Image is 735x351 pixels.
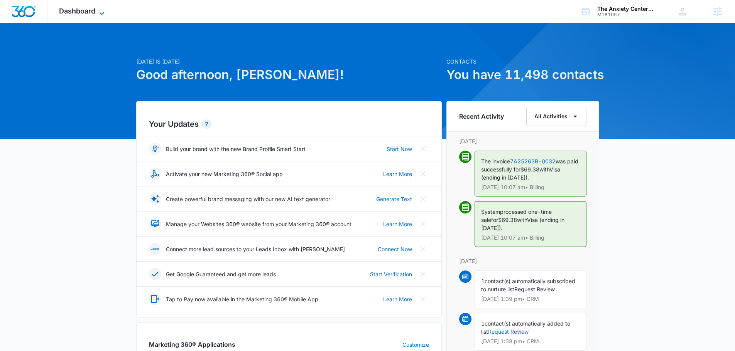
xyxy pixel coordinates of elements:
button: All Activities [526,107,586,126]
button: Close [417,243,429,255]
p: Create powerful brand messaging with our new AI text generator [166,195,330,203]
button: Close [417,143,429,155]
span: for [491,217,498,223]
a: Request Review [488,328,529,335]
p: [DATE] 10:07 am • Billing [481,185,580,190]
a: Learn More [383,220,412,228]
p: [DATE] 1:39 pm • CRM [481,296,580,302]
p: Manage your Websites 360® website from your Marketing 360® account [166,220,351,228]
span: $69.38 [498,217,517,223]
span: 1 [481,320,485,327]
span: with [539,166,549,173]
button: Close [417,193,429,205]
div: account id [597,12,654,17]
span: contact(s) automatically added to list [481,320,570,335]
a: Learn More [383,170,412,178]
button: Close [417,168,429,180]
p: Activate your new Marketing 360® Social app [166,170,283,178]
a: Customize [402,341,429,349]
h6: Recent Activity [459,112,504,121]
span: with [517,217,527,223]
h1: You have 11,498 contacts [446,65,599,84]
a: Start Verification [370,270,412,278]
a: Learn More [383,295,412,303]
div: 7 [202,119,211,129]
span: Dashboard [59,7,95,15]
span: contact(s) automatically subscribed to nurture list [481,278,575,292]
button: Close [417,218,429,230]
p: Connect more lead sources to your Leads Inbox with [PERSON_NAME] [166,245,345,253]
span: System [481,208,500,215]
p: Contacts [446,57,599,65]
a: 7A25263B-0032 [510,158,556,165]
a: Connect Now [378,245,412,253]
p: [DATE] 1:38 pm • CRM [481,339,580,344]
span: $69.38 [520,166,539,173]
p: Tap to Pay now available in the Marketing 360® Mobile App [166,295,318,303]
h2: Marketing 360® Applications [149,340,235,349]
p: Get Google Guaranteed and get more leads [166,270,276,278]
a: Start Now [387,145,412,153]
div: account name [597,6,654,12]
span: Request Review [514,286,555,292]
p: Build your brand with the new Brand Profile Smart Start [166,145,306,153]
p: [DATE] [459,257,586,265]
h1: Good afternoon, [PERSON_NAME]! [136,65,442,84]
h2: Your Updates [149,118,429,130]
span: processed one-time sale [481,208,552,223]
p: [DATE] 10:07 am • Billing [481,235,580,240]
button: Close [417,293,429,305]
span: 1 [481,278,485,284]
p: [DATE] [459,137,586,145]
a: Generate Text [376,195,412,203]
p: [DATE] is [DATE] [136,57,442,65]
span: The invoice [481,158,510,165]
button: Close [417,268,429,280]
